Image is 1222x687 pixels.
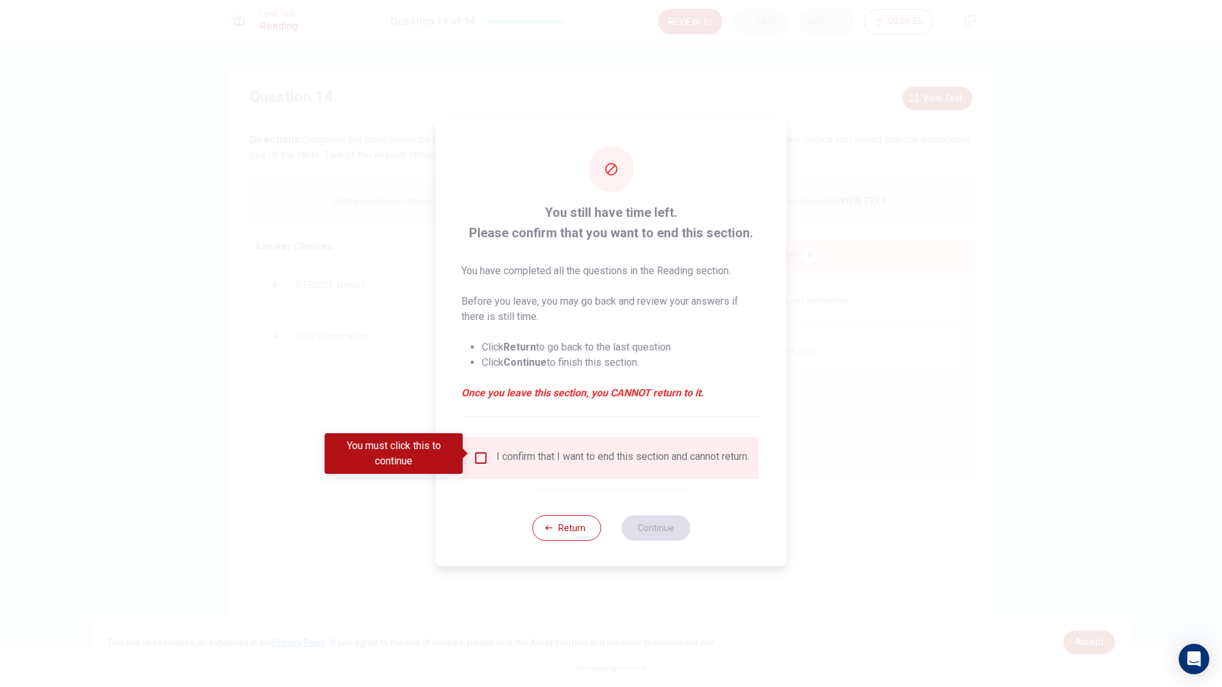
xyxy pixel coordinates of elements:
[496,450,749,466] div: I confirm that I want to end this section and cannot return.
[532,515,601,541] button: Return
[482,355,761,370] li: Click to finish this section.
[461,263,761,279] p: You have completed all the questions in the Reading section.
[503,341,536,353] strong: Return
[474,450,489,466] span: You must click this to continue
[325,433,463,474] div: You must click this to continue
[621,515,690,541] button: Continue
[503,356,547,368] strong: Continue
[461,202,761,243] span: You still have time left. Please confirm that you want to end this section.
[461,385,761,401] em: Once you leave this section, you CANNOT return to it.
[1179,644,1209,674] div: Open Intercom Messenger
[482,340,761,355] li: Click to go back to the last question
[461,294,761,324] p: Before you leave, you may go back and review your answers if there is still time.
